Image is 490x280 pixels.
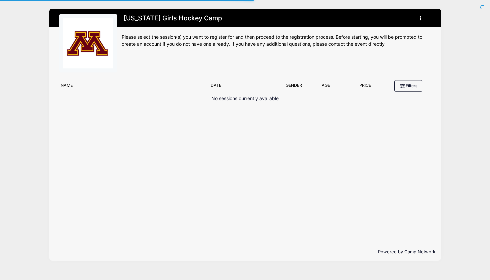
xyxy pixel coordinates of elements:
h1: [US_STATE] Girls Hockey Camp [122,12,224,24]
p: Powered by Camp Network [55,249,436,255]
div: Age [309,82,342,92]
div: Please select the session(s) you want to register for and then proceed to the registration proces... [122,34,431,48]
button: Filters [394,80,422,91]
img: logo [63,18,113,68]
div: Name [57,82,207,92]
div: Date [207,82,279,92]
p: No sessions currently available [211,95,279,102]
div: Gender [279,82,309,92]
div: Price [343,82,388,92]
